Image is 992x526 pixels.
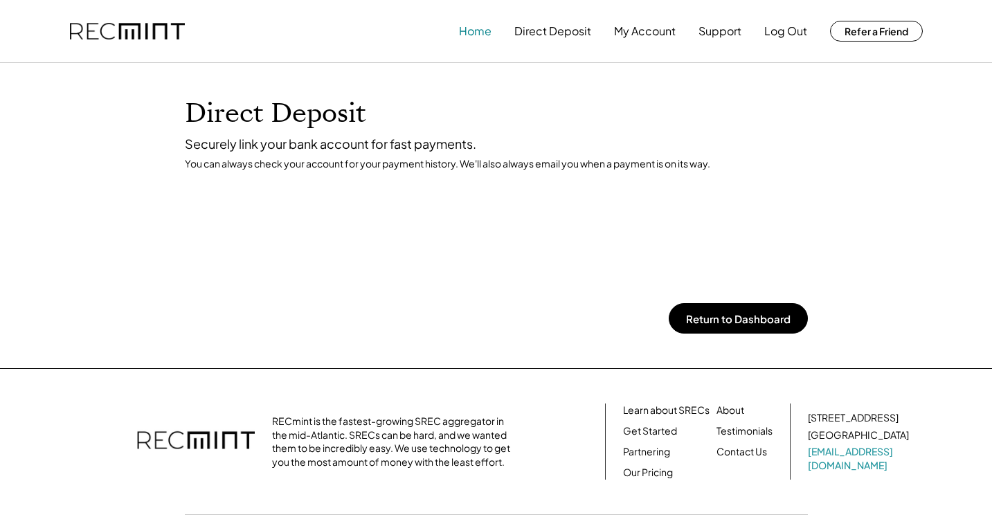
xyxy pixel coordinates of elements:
[185,98,808,130] h1: Direct Deposit
[808,445,912,472] a: [EMAIL_ADDRESS][DOMAIN_NAME]
[716,424,773,438] a: Testimonials
[137,417,255,466] img: recmint-logotype%403x.png
[623,466,673,480] a: Our Pricing
[459,17,492,45] button: Home
[808,428,909,442] div: [GEOGRAPHIC_DATA]
[272,415,518,469] div: RECmint is the fastest-growing SREC aggregator in the mid-Atlantic. SRECs can be hard, and we wan...
[669,303,808,334] button: Return to Dashboard
[623,445,670,459] a: Partnering
[830,21,923,42] button: Refer a Friend
[514,17,591,45] button: Direct Deposit
[623,403,710,417] a: Learn about SRECs
[614,17,676,45] button: My Account
[808,411,899,425] div: [STREET_ADDRESS]
[185,157,808,170] div: You can always check your account for your payment history. We'll also always email you when a pa...
[185,136,808,152] div: Securely link your bank account for fast payments.
[716,403,744,417] a: About
[623,424,677,438] a: Get Started
[698,17,741,45] button: Support
[764,17,807,45] button: Log Out
[716,445,767,459] a: Contact Us
[70,23,185,40] img: recmint-logotype%403x.png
